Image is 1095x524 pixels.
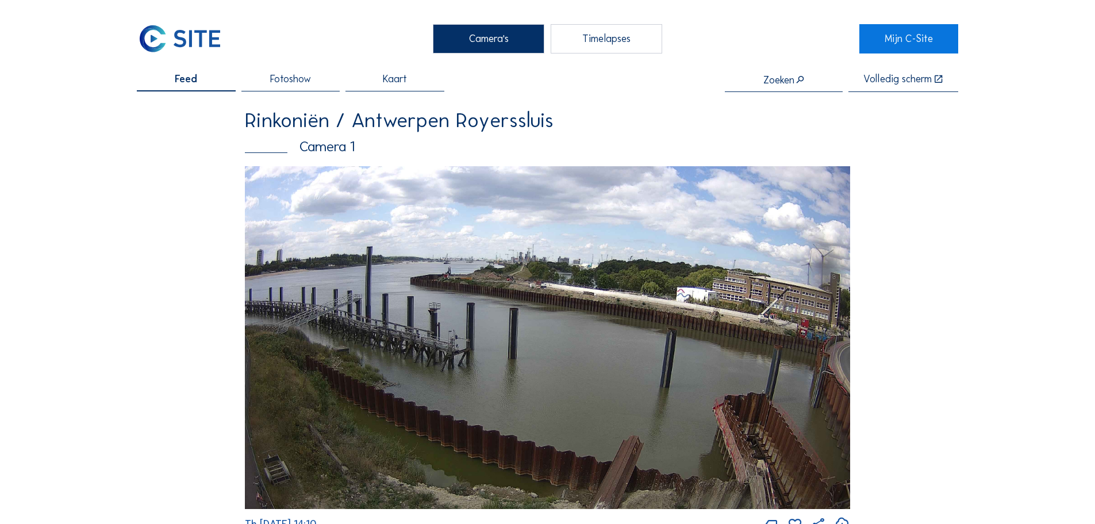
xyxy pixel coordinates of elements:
img: Image [245,166,850,509]
a: C-SITE Logo [137,24,235,53]
span: Fotoshow [270,74,311,85]
div: Timelapses [551,24,662,53]
span: Feed [175,74,197,85]
span: Kaart [383,74,407,85]
a: Mijn C-Site [859,24,958,53]
div: Rinkoniën / Antwerpen Royerssluis [245,110,850,131]
div: Camera 1 [245,140,850,154]
div: Camera's [433,24,544,53]
div: Volledig scherm [863,74,932,85]
img: C-SITE Logo [137,24,223,53]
